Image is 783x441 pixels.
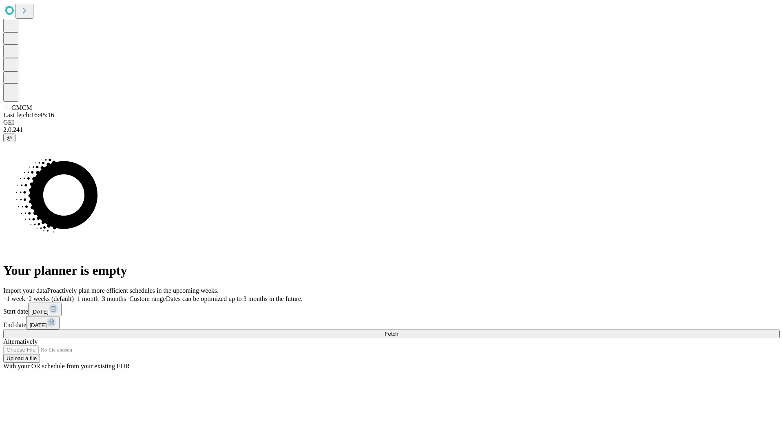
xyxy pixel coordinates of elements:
[166,295,303,302] span: Dates can be optimized up to 3 months in the future.
[11,104,32,111] span: GMCM
[31,309,49,315] span: [DATE]
[3,354,40,363] button: Upload a file
[385,331,398,337] span: Fetch
[7,295,25,302] span: 1 week
[26,316,60,330] button: [DATE]
[29,322,46,328] span: [DATE]
[28,303,62,316] button: [DATE]
[3,287,47,294] span: Import your data
[3,316,780,330] div: End date
[47,287,219,294] span: Proactively plan more efficient schedules in the upcoming weeks.
[7,135,12,141] span: @
[3,111,54,118] span: Last fetch: 16:45:16
[3,338,38,345] span: Alternatively
[3,303,780,316] div: Start date
[129,295,166,302] span: Custom range
[29,295,74,302] span: 2 weeks (default)
[77,295,99,302] span: 1 month
[3,263,780,278] h1: Your planner is empty
[3,134,15,142] button: @
[3,119,780,126] div: GEI
[102,295,126,302] span: 3 months
[3,363,130,370] span: With your OR schedule from your existing EHR
[3,126,780,134] div: 2.0.241
[3,330,780,338] button: Fetch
